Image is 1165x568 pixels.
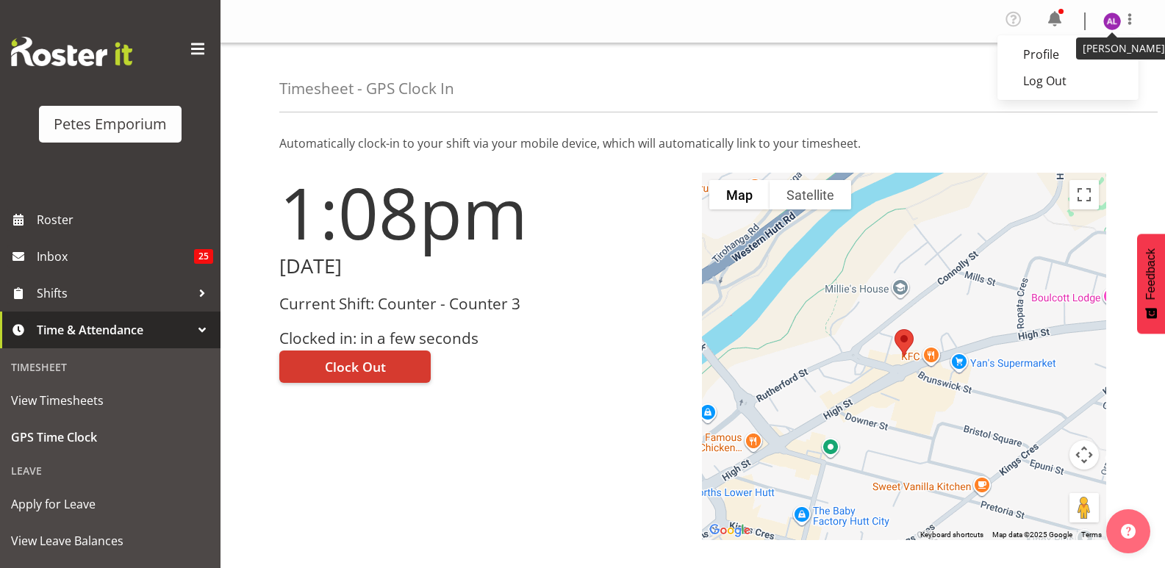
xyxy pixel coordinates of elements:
[997,41,1139,68] a: Profile
[279,295,684,312] h3: Current Shift: Counter - Counter 3
[325,357,386,376] span: Clock Out
[279,350,431,383] button: Clock Out
[4,456,217,486] div: Leave
[37,282,191,304] span: Shifts
[279,134,1106,152] p: Automatically clock-in to your shift via your mobile device, which will automatically link to you...
[4,522,217,559] a: View Leave Balances
[997,68,1139,94] a: Log Out
[279,173,684,252] h1: 1:08pm
[1121,524,1136,539] img: help-xxl-2.png
[37,245,194,267] span: Inbox
[11,493,209,515] span: Apply for Leave
[709,180,770,209] button: Show street map
[279,80,454,97] h4: Timesheet - GPS Clock In
[1069,493,1099,522] button: Drag Pegman onto the map to open Street View
[992,531,1072,539] span: Map data ©2025 Google
[4,382,217,419] a: View Timesheets
[11,530,209,552] span: View Leave Balances
[279,255,684,278] h2: [DATE]
[37,209,213,231] span: Roster
[920,530,983,540] button: Keyboard shortcuts
[37,319,191,341] span: Time & Attendance
[54,113,167,135] div: Petes Emporium
[706,521,754,540] img: Google
[4,419,217,456] a: GPS Time Clock
[1081,531,1102,539] a: Terms (opens in new tab)
[11,37,132,66] img: Rosterit website logo
[706,521,754,540] a: Open this area in Google Maps (opens a new window)
[279,330,684,347] h3: Clocked in: in a few seconds
[11,389,209,411] span: View Timesheets
[4,352,217,382] div: Timesheet
[11,426,209,448] span: GPS Time Clock
[1103,12,1121,30] img: abigail-lane11345.jpg
[1144,248,1158,300] span: Feedback
[4,486,217,522] a: Apply for Leave
[770,180,851,209] button: Show satellite imagery
[194,249,213,264] span: 25
[1069,440,1099,470] button: Map camera controls
[1137,234,1165,334] button: Feedback - Show survey
[1069,180,1099,209] button: Toggle fullscreen view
